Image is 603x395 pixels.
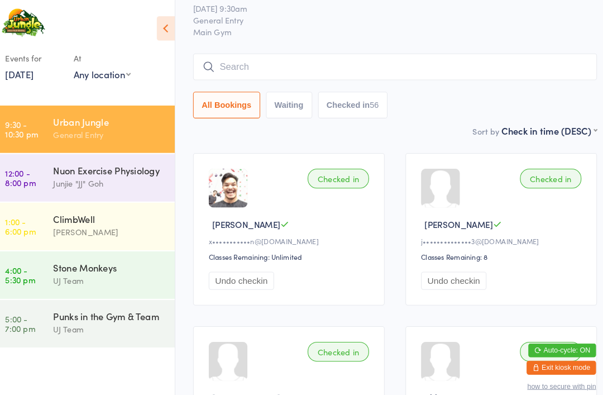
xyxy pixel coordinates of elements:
div: At [80,47,136,65]
a: [DATE] [15,65,42,78]
div: Stone Monkeys [61,252,169,264]
div: Classes Remaining: Unlimited [211,242,369,252]
img: image1737030547.png [211,163,248,200]
span: Main Gym [196,25,586,36]
span: Abby R [419,377,446,389]
time: 9:30 - 10:30 pm [15,116,46,134]
a: 5:00 -7:00 pmPunks in the Gym & TeamUJ Team [3,289,178,335]
div: Urban Jungle [61,111,169,123]
time: 5:00 - 7:00 pm [15,303,44,321]
label: Sort by [466,121,491,132]
time: 1:00 - 6:00 pm [15,210,44,227]
div: Any location [80,65,136,78]
span: General Entry [196,13,568,25]
button: Waiting [266,88,311,114]
div: x•••••••••••n@[DOMAIN_NAME] [211,227,369,237]
span: [DATE] 9:30am [196,2,568,13]
button: how to secure with pin [518,369,585,377]
a: 4:00 -5:30 pmStone MonkeysUJ Team [3,242,178,288]
img: Urban Jungle Indoor Rock Climbing [11,8,53,36]
div: Punks in the Gym & Team [61,299,169,311]
button: All Bookings [196,88,261,114]
div: Events for [15,47,69,65]
div: Checked in [511,330,571,349]
div: ClimbWell [61,205,169,217]
span: [PERSON_NAME] [214,377,280,389]
time: 4:00 - 5:30 pm [15,256,44,274]
a: 12:00 -8:00 pmNuon Exercise PhysiologyJunjie "JJ" Goh [3,149,178,194]
div: Nuon Exercise Physiology [61,158,169,170]
input: Search [196,51,586,77]
div: UJ Team [61,311,169,324]
div: Checked in [511,163,571,182]
div: [PERSON_NAME] [61,217,169,230]
div: j••••••••••••••3@[DOMAIN_NAME] [416,227,574,237]
time: 12:00 - 8:00 pm [15,163,44,180]
a: 9:30 -10:30 pmUrban JungleGeneral Entry [3,102,178,147]
span: [PERSON_NAME] [214,210,280,222]
button: Undo checkin [416,262,479,279]
div: Checked in [307,330,366,349]
button: Exit kiosk mode [518,348,585,361]
button: Undo checkin [211,262,274,279]
div: General Entry [61,123,169,136]
div: UJ Team [61,264,169,277]
a: 1:00 -6:00 pmClimbWell[PERSON_NAME] [3,196,178,241]
span: [PERSON_NAME] [419,210,485,222]
button: Auto-cycle: ON [519,331,585,345]
div: Classes Remaining: 8 [416,242,574,252]
div: 56 [366,97,375,106]
div: Junjie "JJ" Goh [61,170,169,183]
button: Checked in56 [317,88,384,114]
div: Checked in [307,163,366,182]
div: Check in time (DESC) [494,120,586,132]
